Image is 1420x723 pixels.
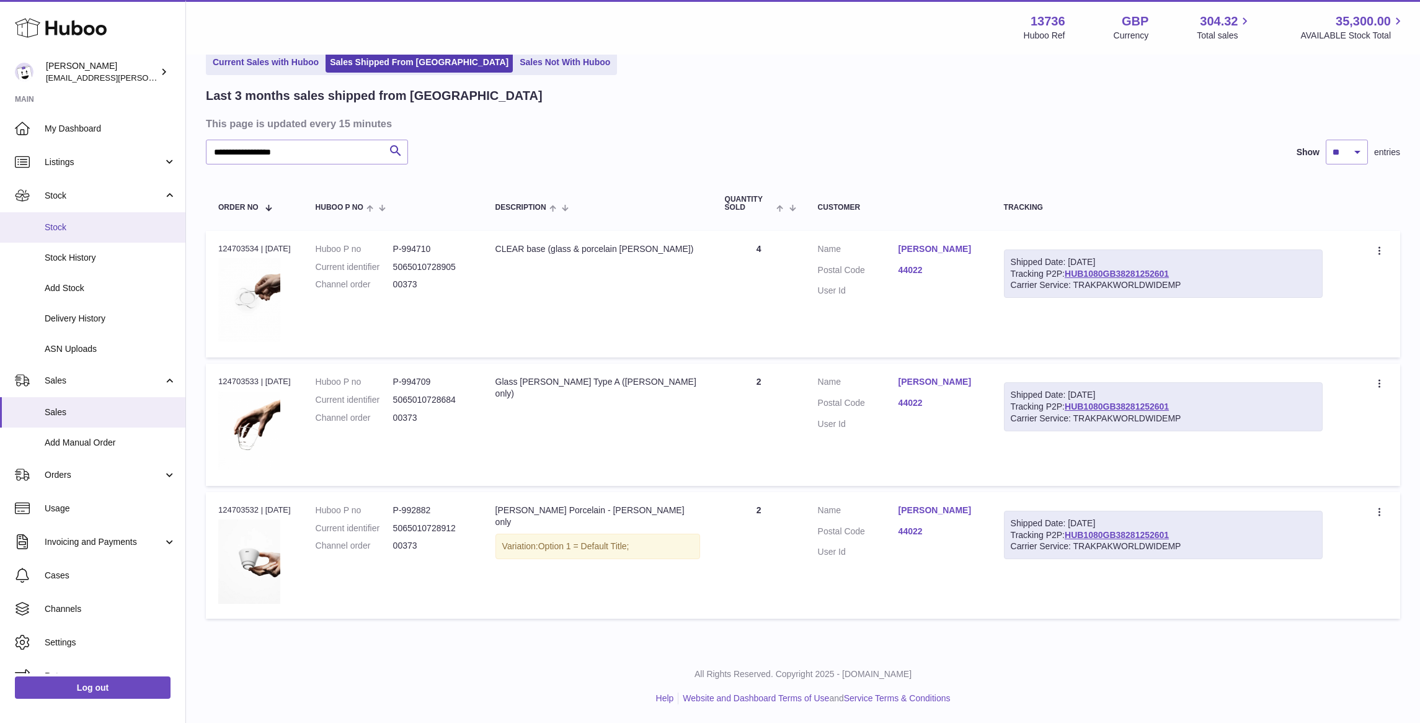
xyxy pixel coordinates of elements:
[45,282,176,294] span: Add Stock
[899,505,979,516] a: [PERSON_NAME]
[45,670,176,682] span: Returns
[1024,30,1065,42] div: Huboo Ref
[495,505,700,528] div: [PERSON_NAME] Porcelain - [PERSON_NAME] only
[393,261,471,273] dd: 5065010728905
[393,540,471,552] dd: 00373
[316,540,393,552] dt: Channel order
[393,523,471,534] dd: 5065010728912
[1004,382,1323,431] div: Tracking P2P:
[683,693,829,703] a: Website and Dashboard Terms of Use
[495,243,700,255] div: CLEAR base (glass & porcelain [PERSON_NAME])
[218,392,280,470] img: 137361722680438.png
[1065,530,1169,540] a: HUB1080GB38281252601
[1011,541,1316,552] div: Carrier Service: TRAKPAKWORLDWIDEMP
[45,222,176,233] span: Stock
[844,693,951,703] a: Service Terms & Conditions
[1004,204,1323,212] div: Tracking
[218,204,259,212] span: Order No
[899,397,979,409] a: 44022
[206,117,1397,130] h3: This page is updated every 15 minutes
[1031,13,1065,30] strong: 13736
[1065,402,1169,411] a: HUB1080GB38281252601
[15,676,171,699] a: Log out
[678,693,950,704] li: and
[45,469,163,481] span: Orders
[45,252,176,264] span: Stock History
[818,546,899,558] dt: User Id
[712,364,805,486] td: 2
[818,505,899,519] dt: Name
[712,231,805,357] td: 4
[1300,30,1405,42] span: AVAILABLE Stock Total
[45,375,163,387] span: Sales
[899,376,979,388] a: [PERSON_NAME]
[1197,30,1252,42] span: Total sales
[393,394,471,406] dd: 5065010728684
[218,505,291,516] div: 124703532 | [DATE]
[316,279,393,290] dt: Channel order
[218,243,291,254] div: 124703534 | [DATE]
[1200,13,1238,30] span: 304.32
[818,376,899,391] dt: Name
[46,73,249,83] span: [EMAIL_ADDRESS][PERSON_NAME][DOMAIN_NAME]
[393,376,471,388] dd: P-994709
[218,376,291,387] div: 124703533 | [DATE]
[208,52,323,73] a: Current Sales with Huboo
[495,376,700,400] div: Glass [PERSON_NAME] Type A ([PERSON_NAME] only)
[316,243,393,255] dt: Huboo P no
[1011,279,1316,291] div: Carrier Service: TRAKPAKWORLDWIDEMP
[818,526,899,541] dt: Postal Code
[316,412,393,424] dt: Channel order
[393,279,471,290] dd: 00373
[393,243,471,255] dd: P-994710
[818,204,979,212] div: Customer
[1297,146,1320,158] label: Show
[818,418,899,430] dt: User Id
[45,406,176,418] span: Sales
[45,123,176,135] span: My Dashboard
[45,156,163,168] span: Listings
[45,503,176,514] span: Usage
[45,603,176,615] span: Channels
[818,243,899,258] dt: Name
[45,437,176,449] span: Add Manual Order
[495,534,700,559] div: Variation:
[206,88,543,104] h2: Last 3 months sales shipped from [GEOGRAPHIC_DATA]
[45,536,163,548] span: Invoicing and Payments
[1114,30,1149,42] div: Currency
[1374,146,1400,158] span: entries
[1011,413,1316,424] div: Carrier Service: TRAKPAKWORLDWIDEMP
[899,526,979,537] a: 44022
[393,505,471,516] dd: P-992882
[45,190,163,202] span: Stock
[1300,13,1405,42] a: 35,300.00 AVAILABLE Stock Total
[1122,13,1148,30] strong: GBP
[818,264,899,279] dt: Postal Code
[1197,13,1252,42] a: 304.32 Total sales
[218,519,280,603] img: 137361722682111.png
[1011,389,1316,401] div: Shipped Date: [DATE]
[218,258,280,342] img: 137361722680558.png
[45,343,176,355] span: ASN Uploads
[899,264,979,276] a: 44022
[656,693,674,703] a: Help
[316,204,363,212] span: Huboo P no
[1004,249,1323,299] div: Tracking P2P:
[46,60,158,84] div: [PERSON_NAME]
[316,376,393,388] dt: Huboo P no
[495,204,546,212] span: Description
[45,570,176,582] span: Cases
[316,394,393,406] dt: Current identifier
[45,637,176,649] span: Settings
[1011,518,1316,529] div: Shipped Date: [DATE]
[818,397,899,412] dt: Postal Code
[1004,511,1323,560] div: Tracking P2P:
[45,313,176,325] span: Delivery History
[326,52,513,73] a: Sales Shipped From [GEOGRAPHIC_DATA]
[515,52,615,73] a: Sales Not With Huboo
[712,492,805,619] td: 2
[1065,269,1169,279] a: HUB1080GB38281252601
[196,668,1410,680] p: All Rights Reserved. Copyright 2025 - [DOMAIN_NAME]
[818,285,899,297] dt: User Id
[1011,256,1316,268] div: Shipped Date: [DATE]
